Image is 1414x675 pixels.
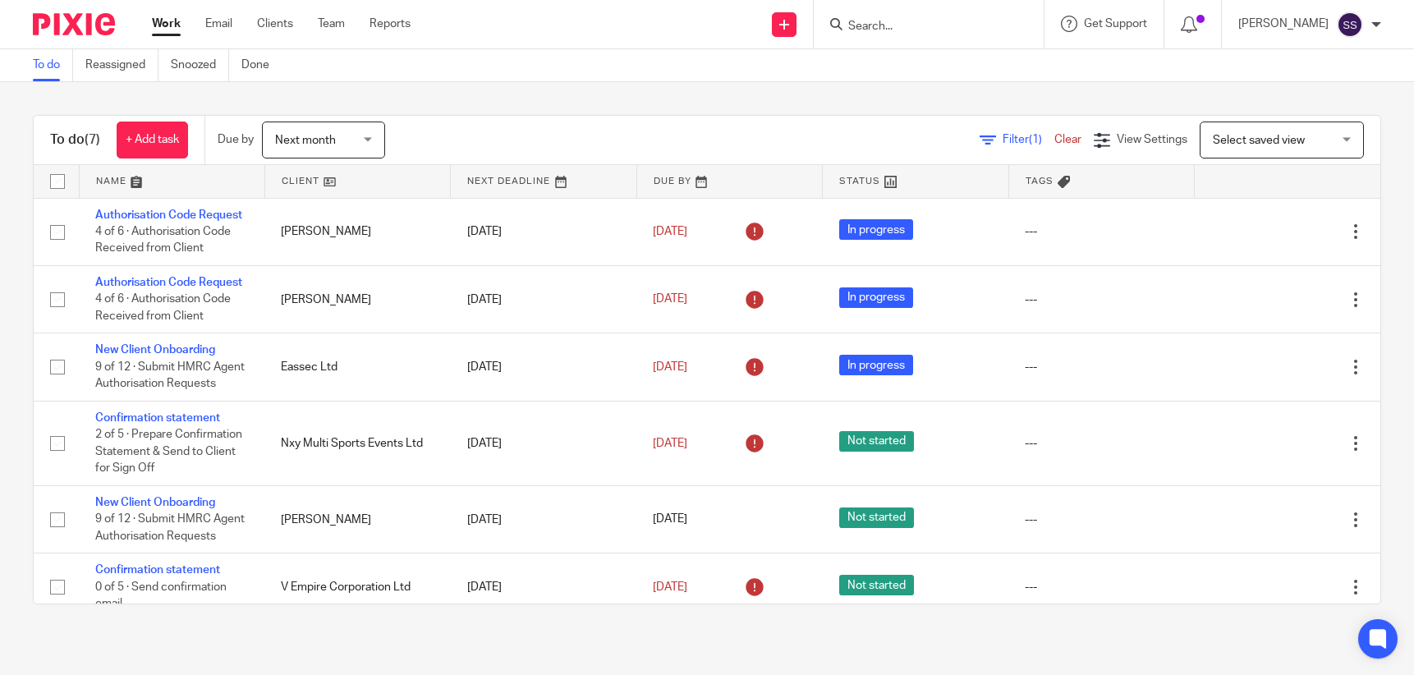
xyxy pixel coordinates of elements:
[839,287,913,308] span: In progress
[1026,177,1054,186] span: Tags
[85,49,158,81] a: Reassigned
[85,133,100,146] span: (7)
[1025,359,1178,375] div: ---
[839,431,914,452] span: Not started
[653,514,687,526] span: [DATE]
[241,49,282,81] a: Done
[95,209,242,221] a: Authorisation Code Request
[653,361,687,373] span: [DATE]
[370,16,411,32] a: Reports
[264,485,450,553] td: [PERSON_NAME]
[839,355,913,375] span: In progress
[257,16,293,32] a: Clients
[1029,134,1042,145] span: (1)
[653,226,687,237] span: [DATE]
[1025,292,1178,308] div: ---
[1054,134,1081,145] a: Clear
[1003,134,1054,145] span: Filter
[839,507,914,528] span: Not started
[95,412,220,424] a: Confirmation statement
[451,485,636,553] td: [DATE]
[1025,579,1178,595] div: ---
[95,294,231,323] span: 4 of 6 · Authorisation Code Received from Client
[653,294,687,305] span: [DATE]
[264,333,450,401] td: Eassec Ltd
[264,553,450,621] td: V Empire Corporation Ltd
[205,16,232,32] a: Email
[33,13,115,35] img: Pixie
[1084,18,1147,30] span: Get Support
[264,198,450,265] td: [PERSON_NAME]
[839,219,913,240] span: In progress
[451,401,636,485] td: [DATE]
[95,514,245,543] span: 9 of 12 · Submit HMRC Agent Authorisation Requests
[33,49,73,81] a: To do
[451,333,636,401] td: [DATE]
[1025,435,1178,452] div: ---
[1213,135,1305,146] span: Select saved view
[839,575,914,595] span: Not started
[1238,16,1329,32] p: [PERSON_NAME]
[95,564,220,576] a: Confirmation statement
[1117,134,1187,145] span: View Settings
[95,277,242,288] a: Authorisation Code Request
[847,20,994,34] input: Search
[451,553,636,621] td: [DATE]
[95,344,215,356] a: New Client Onboarding
[95,361,245,390] span: 9 of 12 · Submit HMRC Agent Authorisation Requests
[1025,223,1178,240] div: ---
[318,16,345,32] a: Team
[264,265,450,333] td: [PERSON_NAME]
[95,581,227,610] span: 0 of 5 · Send confirmation email
[171,49,229,81] a: Snoozed
[1025,512,1178,528] div: ---
[653,581,687,593] span: [DATE]
[451,198,636,265] td: [DATE]
[152,16,181,32] a: Work
[218,131,254,148] p: Due by
[653,438,687,449] span: [DATE]
[117,122,188,158] a: + Add task
[95,226,231,255] span: 4 of 6 · Authorisation Code Received from Client
[95,497,215,508] a: New Client Onboarding
[95,429,242,474] span: 2 of 5 · Prepare Confirmation Statement & Send to Client for Sign Off
[1337,11,1363,38] img: svg%3E
[264,401,450,485] td: Nxy Multi Sports Events Ltd
[451,265,636,333] td: [DATE]
[275,135,336,146] span: Next month
[50,131,100,149] h1: To do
